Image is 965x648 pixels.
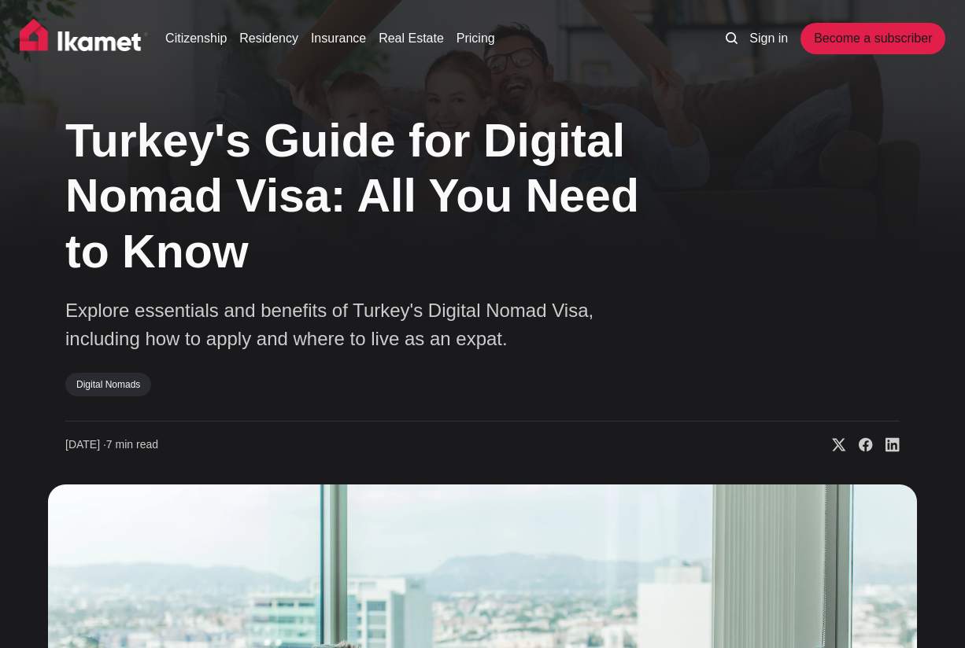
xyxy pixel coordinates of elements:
h1: Turkey's Guide for Digital Nomad Visa: All You Need to Know [65,113,695,280]
p: Explore essentials and benefits of Turkey's Digital Nomad Visa, including how to apply and where ... [65,296,616,353]
a: Pricing [457,29,495,48]
a: Residency [239,29,298,48]
a: Share on X [819,437,846,453]
a: Become a subscriber [800,23,945,54]
a: Digital Nomads [65,373,151,396]
a: Sign in [749,29,788,48]
a: Real Estate [379,29,444,48]
a: Share on Linkedin [873,437,900,453]
a: Insurance [311,29,366,48]
a: Share on Facebook [846,437,873,453]
a: Citizenship [165,29,227,48]
time: 7 min read [65,437,158,453]
img: Ikamet home [20,19,149,58]
span: [DATE] ∙ [65,438,106,451]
